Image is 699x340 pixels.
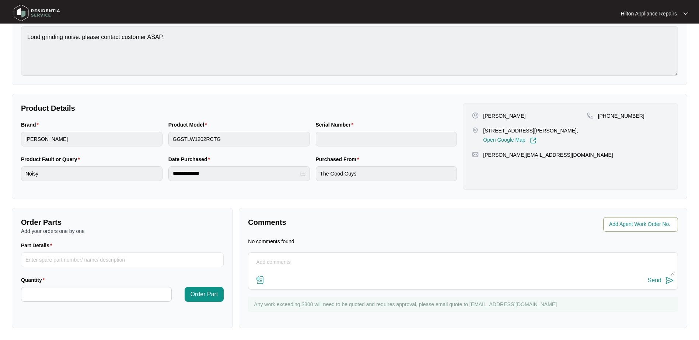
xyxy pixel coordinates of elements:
p: No comments found [248,238,294,245]
div: Send [648,277,661,284]
span: Order Part [191,290,218,299]
p: Product Details [21,103,457,113]
input: Add Agent Work Order No. [609,220,674,229]
img: map-pin [472,127,479,134]
img: file-attachment-doc.svg [256,276,265,284]
p: Any work exceeding $300 will need to be quoted and requires approval, please email quote to [EMAI... [254,301,674,308]
label: Product Model [168,121,210,128]
input: Part Details [21,252,224,267]
label: Brand [21,121,42,128]
label: Part Details [21,242,55,249]
input: Brand [21,132,162,146]
textarea: Loud grinding noise. please contact customer ASAP. [21,26,678,76]
label: Quantity [21,276,48,284]
p: Hilton Appliance Repairs [621,10,677,17]
input: Serial Number [316,132,457,146]
p: [PERSON_NAME][EMAIL_ADDRESS][DOMAIN_NAME] [483,151,613,159]
img: dropdown arrow [684,12,688,15]
p: Order Parts [21,217,224,227]
img: Link-External [530,137,537,144]
label: Date Purchased [168,156,213,163]
input: Product Model [168,132,310,146]
input: Date Purchased [173,170,299,177]
img: user-pin [472,112,479,119]
img: map-pin [472,151,479,158]
p: [PERSON_NAME] [483,112,525,120]
button: Order Part [185,287,224,302]
img: map-pin [587,112,594,119]
label: Product Fault or Query [21,156,83,163]
input: Purchased From [316,166,457,181]
p: [PHONE_NUMBER] [598,112,644,120]
p: Add your orders one by one [21,227,224,235]
a: Open Google Map [483,137,536,144]
label: Purchased From [316,156,362,163]
p: Comments [248,217,458,227]
button: Send [648,276,674,286]
p: [STREET_ADDRESS][PERSON_NAME], [483,127,578,134]
img: send-icon.svg [665,276,674,285]
input: Quantity [21,287,171,301]
img: residentia service logo [11,2,63,24]
input: Product Fault or Query [21,166,162,181]
label: Serial Number [316,121,356,128]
